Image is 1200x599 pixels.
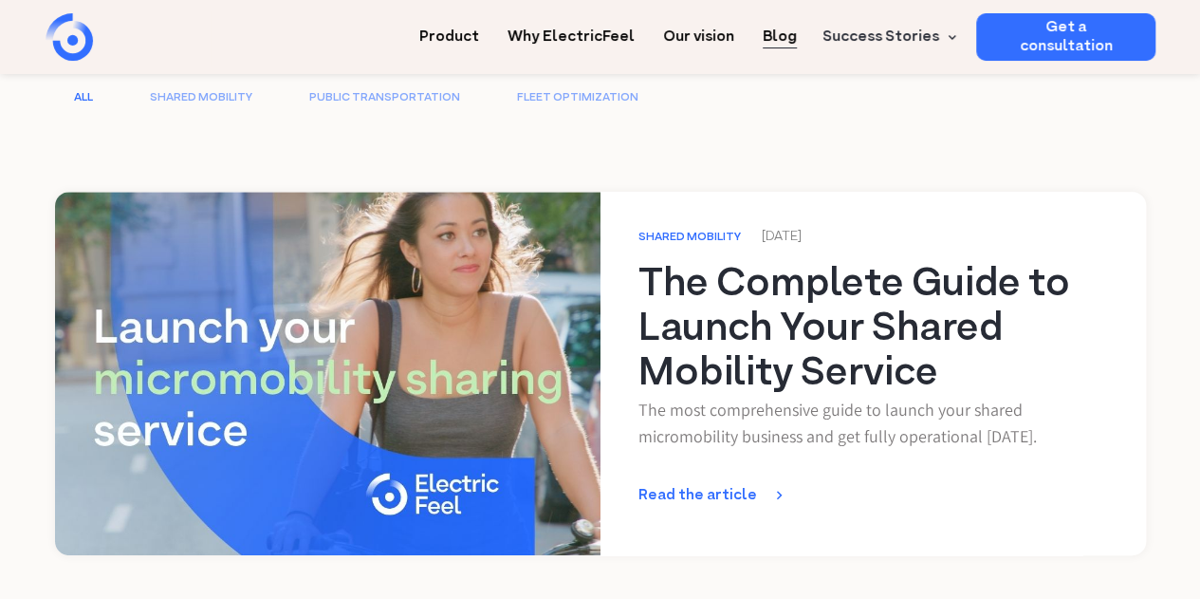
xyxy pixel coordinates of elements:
[1075,474,1173,572] iframe: Chatbot
[822,26,939,48] div: Success Stories
[309,88,460,107] div: PUBLIC TRANSPORTATION
[776,491,783,500] img: Arrow Right
[419,13,479,48] a: Product
[46,13,197,61] a: home
[976,13,1155,61] a: Get a consultation
[74,88,93,107] div: ALL
[508,13,635,48] a: Why ElectricFeel
[71,75,163,111] input: Submit
[811,13,962,61] div: Success Stories
[638,397,1117,450] p: The most comprehensive guide to launch your shared micromobility business and get fully operation...
[638,263,1117,397] h1: The Complete Guide to Launch Your Shared Mobility Service
[517,88,638,107] div: FLEET OPTIMIZATION
[638,229,741,247] div: Shared Mobility
[638,486,776,505] div: Read the article
[762,226,802,248] div: [DATE]
[638,253,1117,508] a: The Complete Guide to Launch Your Shared Mobility ServiceThe most comprehensive guide to launch y...
[150,88,252,107] div: Shared Mobility
[763,13,797,48] a: Blog
[638,220,741,249] a: Shared Mobility
[663,13,734,48] a: Our vision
